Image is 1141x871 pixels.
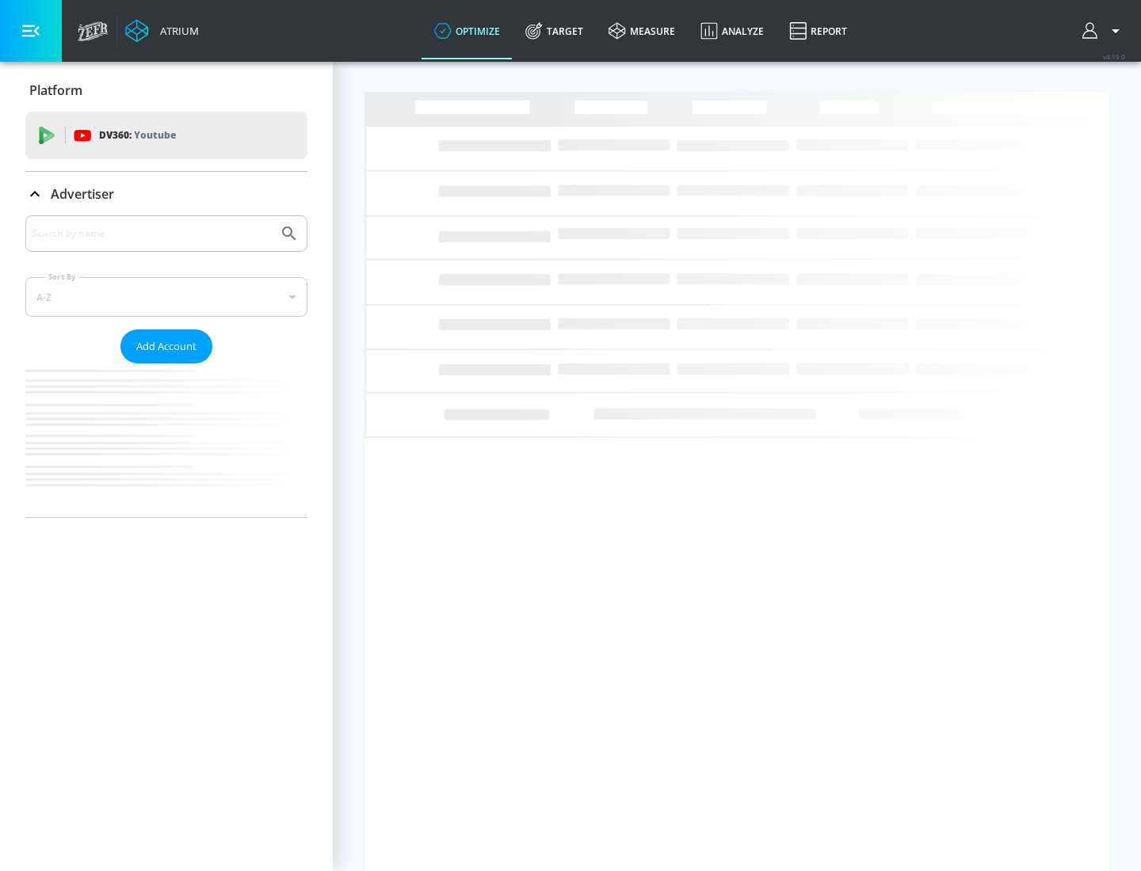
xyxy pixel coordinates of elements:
[513,2,596,59] a: Target
[25,68,307,112] div: Platform
[688,2,777,59] a: Analyze
[32,223,272,244] input: Search by name
[422,2,513,59] a: optimize
[29,82,82,99] p: Platform
[51,185,114,203] p: Advertiser
[120,329,212,363] button: Add Account
[25,172,307,216] div: Advertiser
[596,2,688,59] a: measure
[125,19,199,43] a: Atrium
[777,2,860,59] a: Report
[25,112,307,159] div: DV360: Youtube
[25,277,307,317] div: A-Z
[25,363,307,517] nav: list of Advertiser
[154,24,199,38] div: Atrium
[134,127,176,143] p: Youtube
[25,215,307,517] div: Advertiser
[136,337,197,356] span: Add Account
[1103,52,1125,61] span: v 4.19.0
[45,272,79,282] label: Sort By
[99,127,176,144] p: DV360:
